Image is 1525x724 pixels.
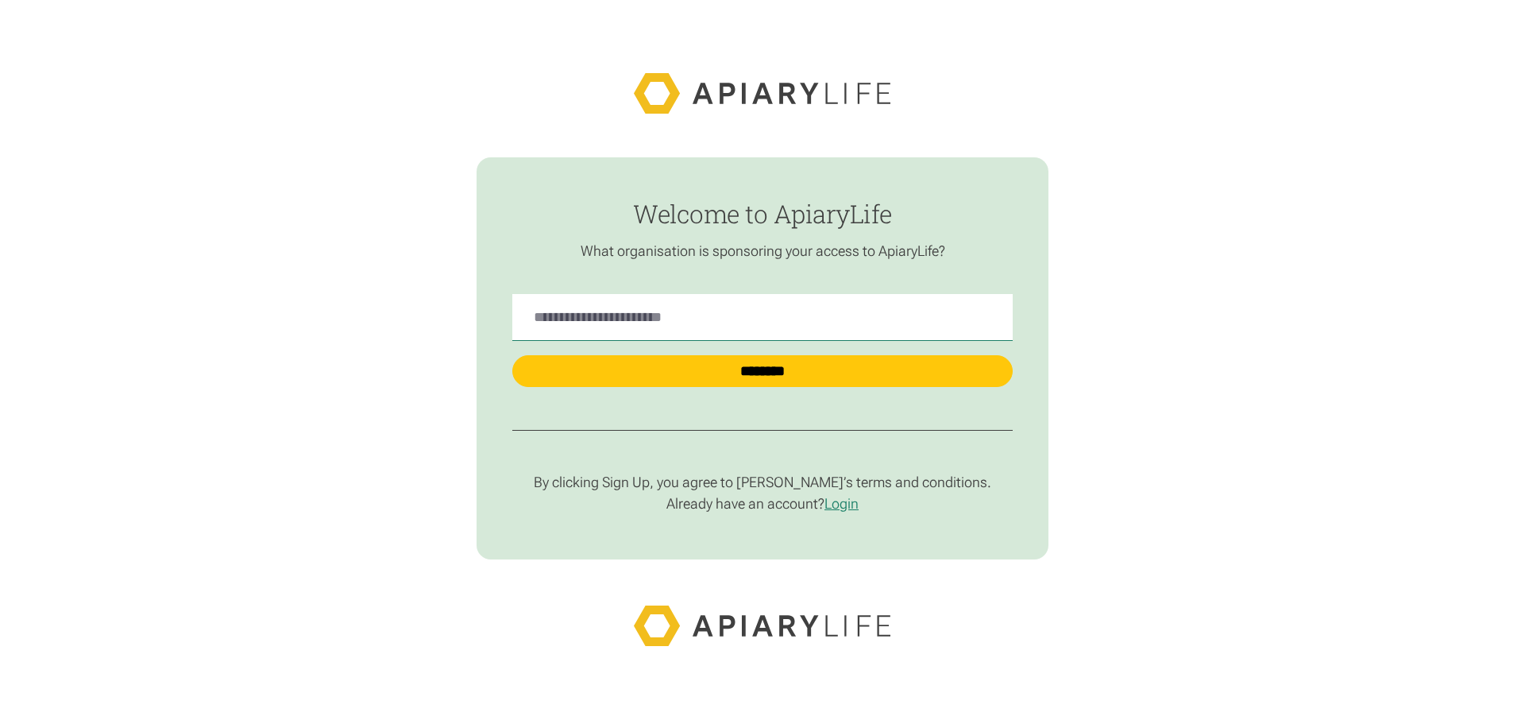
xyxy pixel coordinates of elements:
p: What organisation is sponsoring your access to ApiaryLife? [512,242,1013,261]
p: Already have an account? [512,495,1013,513]
p: By clicking Sign Up, you agree to [PERSON_NAME]’s terms and conditions. [512,474,1013,492]
h1: Welcome to ApiaryLife [512,200,1013,228]
form: find-employer [477,157,1048,559]
a: Login [824,495,859,512]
